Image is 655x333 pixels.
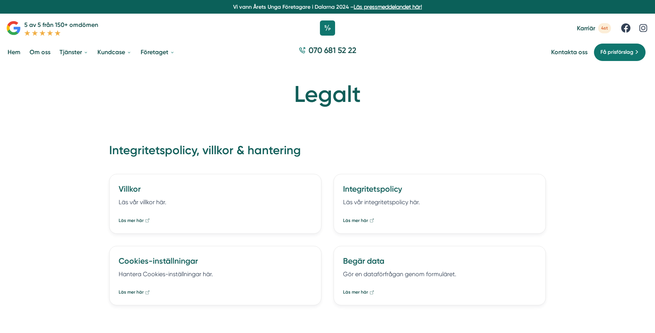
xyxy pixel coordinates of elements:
[354,4,422,10] a: Läs pressmeddelandet här!
[343,183,536,197] h4: Integritetspolicy
[119,255,312,269] h4: Cookies-inställningar
[598,23,611,33] span: 4st
[119,269,312,282] p: Hantera Cookies-inställningar här.
[343,217,368,224] span: Läs mer här
[24,20,98,30] p: 5 av 5 från 150+ omdömen
[109,83,546,124] h1: Legalt
[551,48,588,56] a: Kontakta oss
[343,289,375,296] a: Läs mer här
[577,25,595,32] span: Karriär
[119,197,312,210] p: Läs vår villkor här.
[96,42,133,62] a: Kundcase
[3,3,652,11] p: Vi vann Årets Unga Företagare i Dalarna 2024 –
[139,42,176,62] a: Företaget
[309,45,356,56] span: 070 681 52 22
[343,269,536,282] p: Gör en dataförfrågan genom formuläret.
[119,183,312,197] h4: Villkor
[6,42,22,62] a: Hem
[343,217,375,224] a: Läs mer här
[296,45,359,59] a: 070 681 52 22
[343,289,368,296] span: Läs mer här
[343,197,536,210] p: Läs vår integritetspolicy här.
[109,142,546,164] h2: Integritetspolicy, villkor & hantering
[28,42,52,62] a: Om oss
[119,217,144,224] span: Läs mer här
[343,255,536,269] h4: Begär data
[600,48,633,56] span: Få prisförslag
[594,43,646,61] a: Få prisförslag
[119,289,144,296] span: Läs mer här
[577,23,611,33] a: Karriär 4st
[58,42,90,62] a: Tjänster
[119,217,150,224] a: Läs mer här
[119,289,150,296] a: Läs mer här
